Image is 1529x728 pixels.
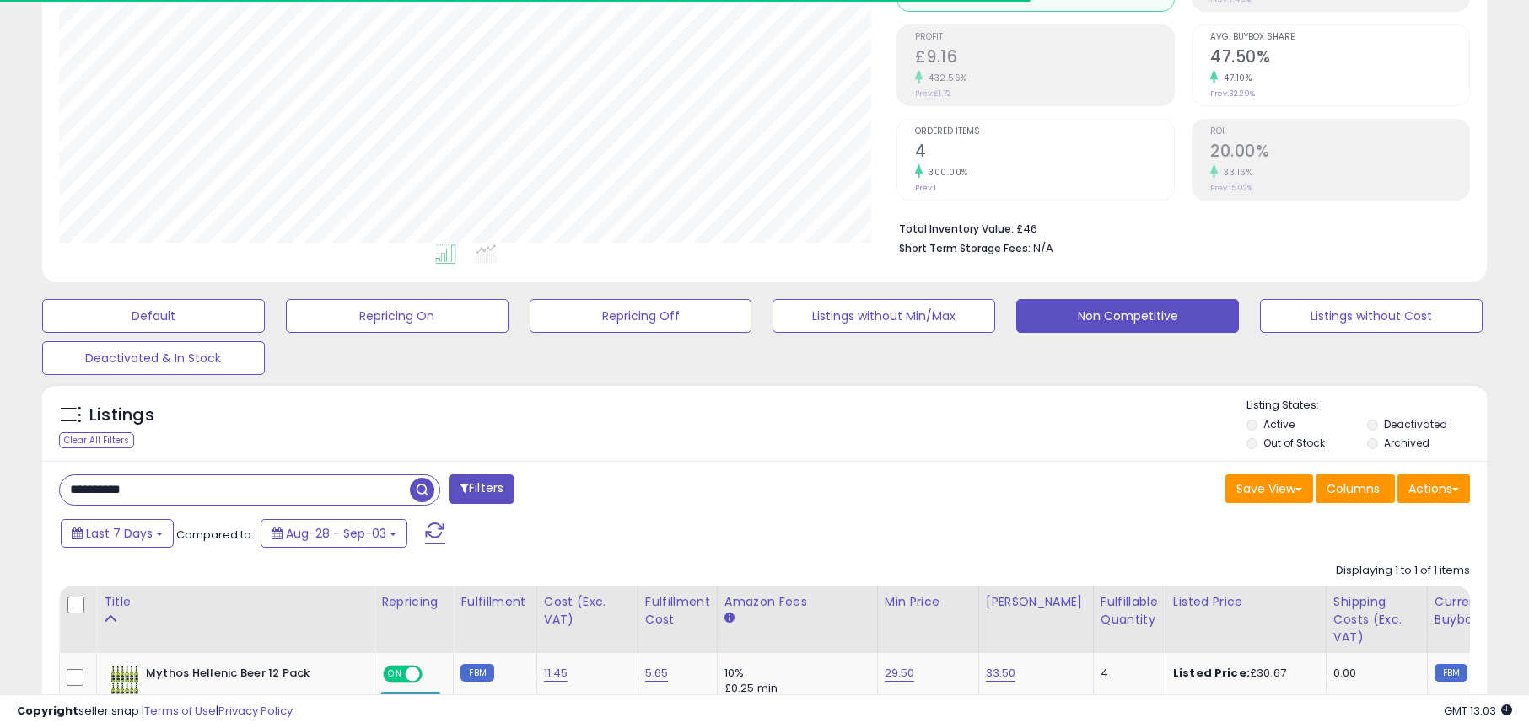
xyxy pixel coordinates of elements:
[899,241,1031,255] b: Short Term Storage Fees:
[1173,665,1250,681] b: Listed Price:
[460,664,493,682] small: FBM
[899,222,1014,236] b: Total Inventory Value:
[915,127,1174,136] span: Ordered Items
[1210,127,1469,136] span: ROI
[986,593,1086,611] div: [PERSON_NAME]
[42,341,265,375] button: Deactivated & In Stock
[899,217,1457,238] li: £46
[89,404,154,427] h5: Listings
[420,667,447,682] span: OFF
[1384,436,1429,450] label: Archived
[544,593,631,629] div: Cost (Exc. VAT)
[915,142,1174,164] h2: 4
[915,183,936,193] small: Prev: 1
[1260,299,1483,333] button: Listings without Cost
[724,593,870,611] div: Amazon Fees
[286,525,386,542] span: Aug-28 - Sep-03
[923,166,968,179] small: 300.00%
[1210,47,1469,70] h2: 47.50%
[885,665,915,682] a: 29.50
[724,611,735,626] small: Amazon Fees.
[1033,240,1053,256] span: N/A
[645,593,710,629] div: Fulfillment Cost
[1016,299,1239,333] button: Non Competitive
[1444,703,1512,719] span: 2025-09-11 13:03 GMT
[530,299,752,333] button: Repricing Off
[1435,593,1521,629] div: Current Buybox Price
[1316,474,1395,503] button: Columns
[286,299,509,333] button: Repricing On
[381,593,446,611] div: Repricing
[915,33,1174,42] span: Profit
[986,665,1016,682] a: 33.50
[1397,474,1470,503] button: Actions
[385,667,406,682] span: ON
[104,593,367,611] div: Title
[42,299,265,333] button: Default
[17,703,78,719] strong: Copyright
[218,703,293,719] a: Privacy Policy
[1210,88,1255,99] small: Prev: 32.29%
[1101,593,1159,629] div: Fulfillable Quantity
[1333,666,1414,681] div: 0.00
[144,703,216,719] a: Terms of Use
[1333,593,1420,646] div: Shipping Costs (Exc. VAT)
[146,666,351,686] b: Mythos Hellenic Beer 12 Pack
[1327,480,1380,497] span: Columns
[17,704,293,720] div: seller snap | |
[1263,417,1295,431] label: Active
[1246,398,1487,414] p: Listing States:
[449,474,514,504] button: Filters
[544,665,568,682] a: 11.45
[86,525,153,542] span: Last 7 Days
[885,593,972,611] div: Min Price
[724,666,864,681] div: 10%
[773,299,995,333] button: Listings without Min/Max
[460,593,529,611] div: Fulfillment
[1173,593,1319,611] div: Listed Price
[1210,142,1469,164] h2: 20.00%
[1336,563,1470,579] div: Displaying 1 to 1 of 1 items
[1263,436,1325,450] label: Out of Stock
[1218,166,1252,179] small: 33.16%
[1225,474,1313,503] button: Save View
[1384,417,1447,431] label: Deactivated
[59,432,134,448] div: Clear All Filters
[61,519,174,548] button: Last 7 Days
[1173,666,1313,681] div: £30.67
[261,519,407,548] button: Aug-28 - Sep-03
[915,88,951,99] small: Prev: £1.72
[1101,666,1153,681] div: 4
[1210,183,1252,193] small: Prev: 15.02%
[1210,33,1469,42] span: Avg. Buybox Share
[108,666,142,699] img: 61GXgR3JdrL._SL40_.jpg
[923,72,967,84] small: 432.56%
[915,47,1174,70] h2: £9.16
[1218,72,1252,84] small: 47.10%
[176,527,254,543] span: Compared to:
[645,665,669,682] a: 5.65
[1435,664,1467,682] small: FBM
